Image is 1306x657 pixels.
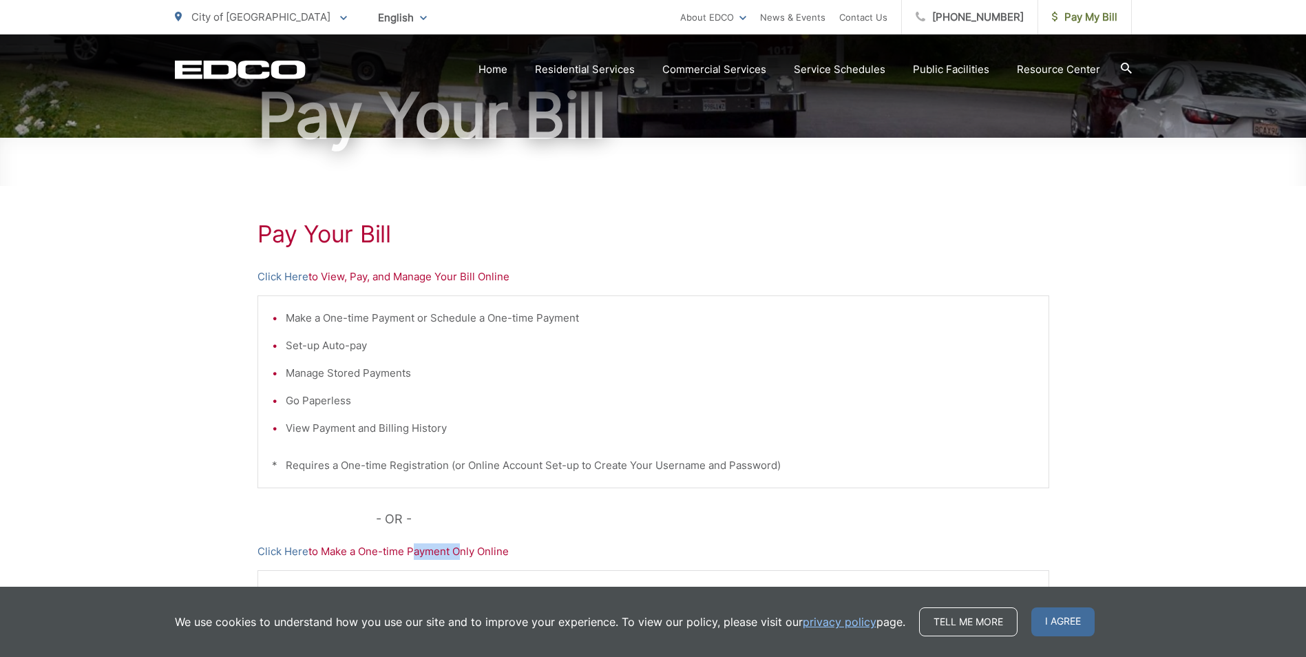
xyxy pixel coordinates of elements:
li: Set-up Auto-pay [286,337,1035,354]
a: Tell me more [919,607,1018,636]
a: Contact Us [839,9,887,25]
a: News & Events [760,9,825,25]
p: to View, Pay, and Manage Your Bill Online [257,269,1049,285]
a: EDCD logo. Return to the homepage. [175,60,306,79]
a: Public Facilities [913,61,989,78]
span: I agree [1031,607,1095,636]
li: Make a One-time Payment Only [286,585,1035,601]
a: Click Here [257,543,308,560]
a: Commercial Services [662,61,766,78]
li: Go Paperless [286,393,1035,409]
h1: Pay Your Bill [257,220,1049,248]
a: Home [478,61,507,78]
a: About EDCO [680,9,746,25]
a: Click Here [257,269,308,285]
li: Make a One-time Payment or Schedule a One-time Payment [286,310,1035,326]
p: We use cookies to understand how you use our site and to improve your experience. To view our pol... [175,614,905,630]
span: English [368,6,437,30]
p: * Requires a One-time Registration (or Online Account Set-up to Create Your Username and Password) [272,457,1035,474]
a: Service Schedules [794,61,885,78]
span: Pay My Bill [1052,9,1117,25]
p: to Make a One-time Payment Only Online [257,543,1049,560]
li: View Payment and Billing History [286,420,1035,437]
p: - OR - [376,509,1049,530]
h1: Pay Your Bill [175,81,1132,150]
a: Residential Services [535,61,635,78]
span: City of [GEOGRAPHIC_DATA] [191,10,330,23]
a: privacy policy [803,614,876,630]
a: Resource Center [1017,61,1100,78]
li: Manage Stored Payments [286,365,1035,382]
